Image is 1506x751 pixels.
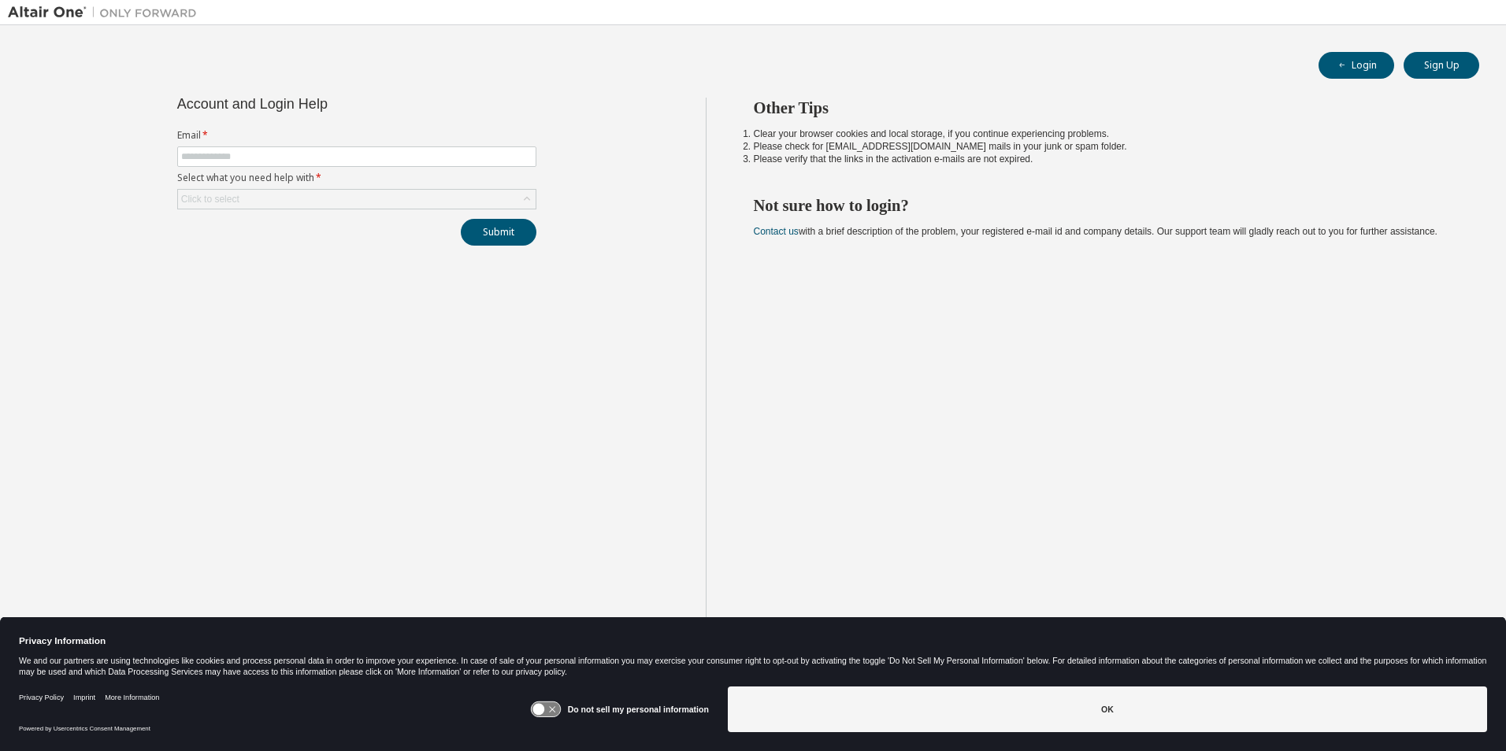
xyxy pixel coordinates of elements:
h2: Not sure how to login? [754,195,1452,216]
div: Account and Login Help [177,98,465,110]
h2: Other Tips [754,98,1452,118]
li: Clear your browser cookies and local storage, if you continue experiencing problems. [754,128,1452,140]
button: Login [1319,52,1394,79]
li: Please check for [EMAIL_ADDRESS][DOMAIN_NAME] mails in your junk or spam folder. [754,140,1452,153]
button: Sign Up [1404,52,1479,79]
label: Email [177,129,536,142]
img: Altair One [8,5,205,20]
span: with a brief description of the problem, your registered e-mail id and company details. Our suppo... [754,226,1437,237]
a: Contact us [754,226,799,237]
button: Submit [461,219,536,246]
li: Please verify that the links in the activation e-mails are not expired. [754,153,1452,165]
label: Select what you need help with [177,172,536,184]
div: Click to select [181,193,239,205]
div: Click to select [178,190,536,209]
